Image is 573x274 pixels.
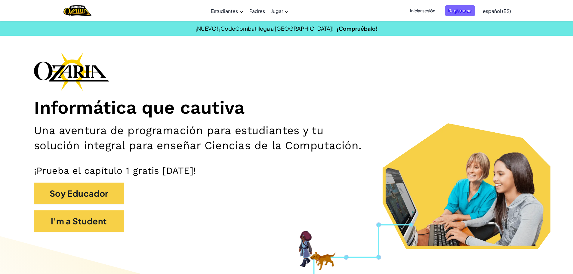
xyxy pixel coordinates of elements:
[34,210,124,232] button: I'm a Student
[34,97,539,119] h1: Informática que cautiva
[34,183,124,204] button: Soy Educador
[246,3,268,19] a: Padres
[34,52,109,91] img: Ozaria branding logo
[196,25,334,32] span: ¡NUEVO! ¡CodeCombat llega a [GEOGRAPHIC_DATA]!
[480,3,514,19] a: español (ES)
[34,165,539,177] p: ¡Prueba el capítulo 1 gratis [DATE]!
[445,5,475,16] button: Registrarse
[483,8,511,14] span: español (ES)
[208,3,246,19] a: Estudiantes
[337,25,378,32] a: ¡Compruébalo!
[63,5,91,17] img: Home
[211,8,238,14] span: Estudiantes
[406,5,439,16] button: Iniciar sesión
[271,8,283,14] span: Jugar
[34,123,373,153] h2: Una aventura de programación para estudiantes y tu solución integral para enseñar Ciencias de la ...
[63,5,91,17] a: Ozaria by CodeCombat logo
[268,3,291,19] a: Jugar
